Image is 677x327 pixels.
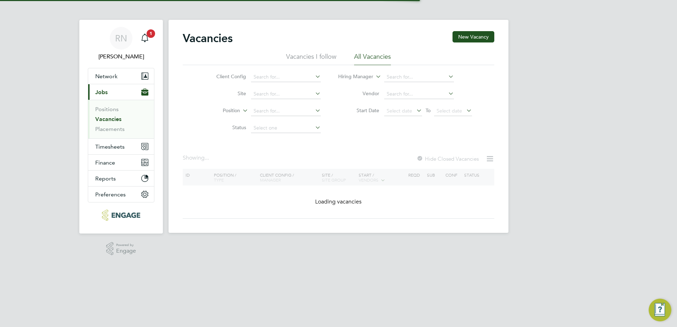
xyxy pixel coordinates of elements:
a: Go to account details [88,27,154,61]
span: Select date [387,108,412,114]
label: Site [205,90,246,97]
span: Network [95,73,118,80]
span: Select date [437,108,462,114]
input: Search for... [251,89,321,99]
span: RN [115,34,127,43]
span: To [423,106,433,115]
input: Search for... [251,106,321,116]
a: Placements [95,126,125,132]
span: Preferences [95,191,126,198]
nav: Main navigation [79,20,163,234]
input: Search for... [251,72,321,82]
label: Vendor [338,90,379,97]
label: Hiring Manager [332,73,373,80]
li: All Vacancies [354,52,391,65]
span: ... [205,154,209,161]
span: Rachel Newman Jones [88,52,154,61]
span: Powered by [116,242,136,248]
span: 1 [147,29,155,38]
label: Start Date [338,107,379,114]
button: Engage Resource Center [649,299,671,321]
span: Jobs [95,89,108,96]
a: Vacancies [95,116,121,122]
label: Position [199,107,240,114]
input: Select one [251,123,321,133]
button: New Vacancy [453,31,494,42]
span: Engage [116,248,136,254]
span: Finance [95,159,115,166]
span: Timesheets [95,143,125,150]
a: Go to home page [88,210,154,221]
img: conceptresources-logo-retina.png [102,210,140,221]
div: Showing [183,154,210,162]
input: Search for... [384,89,454,99]
li: Vacancies I follow [286,52,336,65]
h2: Vacancies [183,31,233,45]
span: Reports [95,175,116,182]
label: Status [205,124,246,131]
a: Positions [95,106,119,113]
input: Search for... [384,72,454,82]
label: Hide Closed Vacancies [416,155,479,162]
label: Client Config [205,73,246,80]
